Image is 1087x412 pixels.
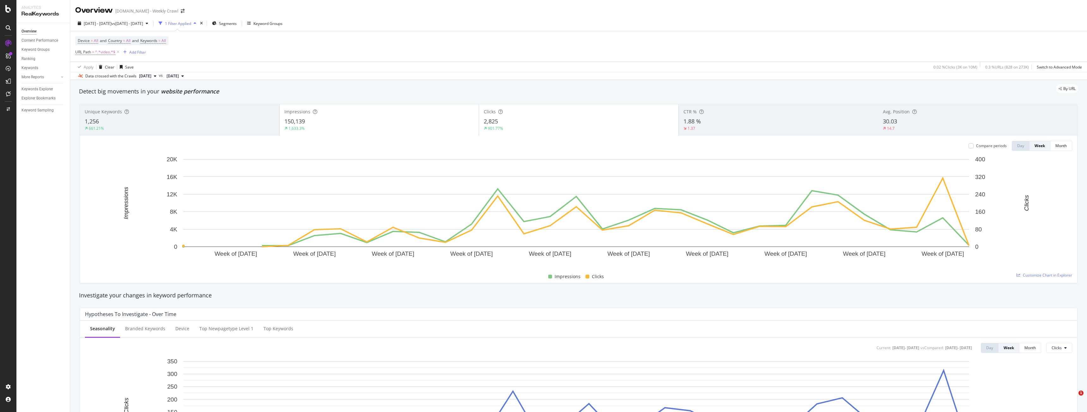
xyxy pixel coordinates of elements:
div: Keywords Explorer [21,86,53,93]
span: All [126,36,131,45]
span: 2025 Sep. 29th [139,73,151,79]
iframe: Intercom live chat [1066,391,1081,406]
span: = [92,49,94,55]
div: Day [986,345,993,350]
text: Week of [DATE] [450,250,493,257]
text: 300 [167,371,177,377]
div: Apply [84,64,94,70]
text: 350 [167,358,177,365]
div: 1,633.3% [288,126,305,131]
div: 901.77% [488,126,503,131]
div: Content Performance [21,37,58,44]
text: Impressions [123,187,129,219]
span: CTR % [683,109,697,115]
div: 14.7 [887,126,895,131]
span: URL Path [75,49,91,55]
div: Month [1024,345,1036,350]
text: 8K [170,208,178,215]
span: All [94,36,98,45]
svg: A chart. [85,156,1067,266]
button: Add Filter [121,48,146,56]
div: Device [175,325,189,332]
div: Seasonality [90,325,115,332]
div: Data crossed with the Crawls [85,73,137,79]
div: 661.21% [89,126,104,131]
div: Overview [75,5,113,16]
button: Clear [96,62,114,72]
button: Clicks [1046,343,1072,353]
div: Clear [105,64,114,70]
div: [DATE] - [DATE] [945,345,972,350]
div: Keyword Sampling [21,107,54,114]
span: = [158,38,161,43]
div: Top Keywords [264,325,293,332]
div: vs Compared : [920,345,944,350]
span: 2024 Sep. 26th [167,73,179,79]
span: Customize Chart in Explorer [1023,272,1072,278]
text: 16K [167,174,177,180]
span: Country [108,38,122,43]
a: Keywords [21,65,65,71]
span: and [132,38,139,43]
div: Compare periods [976,143,1007,148]
div: Overview [21,28,37,35]
span: 1 [1078,391,1084,396]
span: Impressions [284,109,310,115]
span: Impressions [555,273,580,280]
button: Day [981,343,999,353]
a: Customize Chart in Explorer [1017,272,1072,278]
span: Clicks [1052,345,1062,350]
span: = [123,38,125,43]
text: Clicks [1023,195,1030,211]
div: Month [1055,143,1067,148]
text: 320 [975,174,985,180]
div: Week [1035,143,1045,148]
button: Week [1029,141,1050,151]
span: By URL [1063,87,1076,91]
text: 400 [975,156,985,163]
div: RealKeywords [21,10,65,18]
button: Month [1050,141,1072,151]
text: 250 [167,383,177,390]
span: Keywords [140,38,157,43]
text: Week of [DATE] [372,250,414,257]
text: Week of [DATE] [764,250,807,257]
span: Device [78,38,90,43]
div: Add Filter [129,50,146,55]
button: Week [999,343,1019,353]
div: Keyword Groups [253,21,282,26]
text: 12K [167,191,177,198]
div: 1 Filter Applied [165,21,191,26]
div: times [199,20,204,27]
text: Week of [DATE] [843,250,885,257]
a: More Reports [21,74,59,81]
span: Clicks [484,109,496,115]
text: Week of [DATE] [607,250,650,257]
div: Branded Keywords [125,325,165,332]
div: Save [125,64,134,70]
span: Segments [219,21,237,26]
div: legacy label [1056,84,1078,93]
span: 2,825 [484,117,498,125]
text: Week of [DATE] [215,250,257,257]
div: Day [1017,143,1024,148]
button: Month [1019,343,1041,353]
div: Investigate your changes in keyword performance [79,291,1078,300]
button: Day [1012,141,1029,151]
text: 0 [975,243,979,250]
div: [DOMAIN_NAME] - Weekly Crawl [115,8,178,14]
a: Keyword Groups [21,46,65,53]
div: Hypotheses to Investigate - Over Time [85,311,176,317]
a: Keyword Sampling [21,107,65,114]
span: vs [159,73,164,78]
span: Clicks [592,273,604,280]
div: arrow-right-arrow-left [181,9,185,13]
div: Keywords [21,65,38,71]
button: [DATE] - [DATE]vs[DATE] - [DATE] [75,18,151,28]
span: = [91,38,93,43]
text: Week of [DATE] [686,250,728,257]
text: 20K [167,156,177,163]
div: Switch to Advanced Mode [1037,64,1082,70]
div: Current: [877,345,891,350]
